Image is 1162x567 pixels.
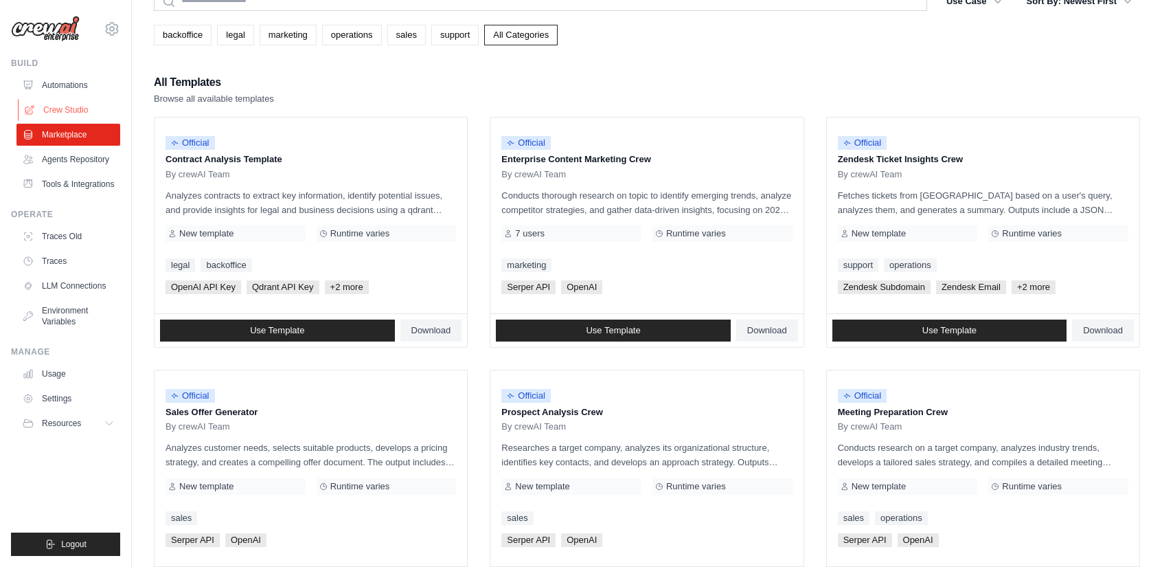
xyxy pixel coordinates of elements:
[11,346,120,357] div: Manage
[501,511,533,525] a: sales
[11,533,120,556] button: Logout
[838,389,887,403] span: Official
[501,441,792,469] p: Researches a target company, analyzes its organizational structure, identifies key contacts, and ...
[561,280,602,294] span: OpenAI
[1012,280,1056,294] span: +2 more
[586,325,640,336] span: Use Template
[922,325,977,336] span: Use Template
[11,209,120,220] div: Operate
[501,389,551,403] span: Official
[1002,481,1062,492] span: Runtime varies
[166,136,215,150] span: Official
[484,25,558,45] a: All Categories
[166,421,230,432] span: By crewAI Team
[747,325,787,336] span: Download
[501,421,566,432] span: By crewAI Team
[18,99,122,121] a: Crew Studio
[16,124,120,146] a: Marketplace
[166,188,456,217] p: Analyzes contracts to extract key information, identify potential issues, and provide insights fo...
[1002,228,1062,239] span: Runtime varies
[736,320,798,342] a: Download
[561,533,602,547] span: OpenAI
[666,481,726,492] span: Runtime varies
[501,258,551,272] a: marketing
[330,481,390,492] span: Runtime varies
[260,25,317,45] a: marketing
[666,228,726,239] span: Runtime varies
[166,280,241,294] span: OpenAI API Key
[838,441,1128,469] p: Conducts research on a target company, analyzes industry trends, develops a tailored sales strate...
[250,325,304,336] span: Use Template
[330,228,390,239] span: Runtime varies
[166,153,456,166] p: Contract Analysis Template
[838,136,887,150] span: Official
[42,418,81,429] span: Resources
[325,280,369,294] span: +2 more
[501,188,792,217] p: Conducts thorough research on topic to identify emerging trends, analyze competitor strategies, a...
[16,363,120,385] a: Usage
[166,258,195,272] a: legal
[11,58,120,69] div: Build
[166,533,220,547] span: Serper API
[838,405,1128,419] p: Meeting Preparation Crew
[852,481,906,492] span: New template
[838,421,902,432] span: By crewAI Team
[838,511,869,525] a: sales
[431,25,479,45] a: support
[225,533,266,547] span: OpenAI
[16,148,120,170] a: Agents Repository
[11,16,80,42] img: Logo
[179,481,233,492] span: New template
[501,533,556,547] span: Serper API
[1072,320,1134,342] a: Download
[515,481,569,492] span: New template
[884,258,937,272] a: operations
[832,320,1067,342] a: Use Template
[217,25,253,45] a: legal
[936,280,1006,294] span: Zendesk Email
[16,173,120,195] a: Tools & Integrations
[322,25,382,45] a: operations
[838,280,931,294] span: Zendesk Subdomain
[387,25,426,45] a: sales
[154,73,274,92] h2: All Templates
[16,275,120,297] a: LLM Connections
[1083,325,1123,336] span: Download
[852,228,906,239] span: New template
[16,225,120,247] a: Traces Old
[160,320,395,342] a: Use Template
[400,320,462,342] a: Download
[201,258,251,272] a: backoffice
[16,250,120,272] a: Traces
[838,188,1128,217] p: Fetches tickets from [GEOGRAPHIC_DATA] based on a user's query, analyzes them, and generates a su...
[501,153,792,166] p: Enterprise Content Marketing Crew
[16,412,120,434] button: Resources
[16,388,120,410] a: Settings
[166,389,215,403] span: Official
[838,169,902,180] span: By crewAI Team
[16,74,120,96] a: Automations
[16,300,120,333] a: Environment Variables
[411,325,451,336] span: Download
[875,511,928,525] a: operations
[501,169,566,180] span: By crewAI Team
[898,533,939,547] span: OpenAI
[166,441,456,469] p: Analyzes customer needs, selects suitable products, develops a pricing strategy, and creates a co...
[154,25,212,45] a: backoffice
[166,405,456,419] p: Sales Offer Generator
[154,92,274,106] p: Browse all available templates
[247,280,319,294] span: Qdrant API Key
[496,320,731,342] a: Use Template
[179,228,233,239] span: New template
[501,136,551,150] span: Official
[501,405,792,419] p: Prospect Analysis Crew
[838,153,1128,166] p: Zendesk Ticket Insights Crew
[61,539,87,550] span: Logout
[166,511,197,525] a: sales
[515,228,545,239] span: 7 users
[838,258,878,272] a: support
[166,169,230,180] span: By crewAI Team
[501,280,556,294] span: Serper API
[838,533,892,547] span: Serper API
